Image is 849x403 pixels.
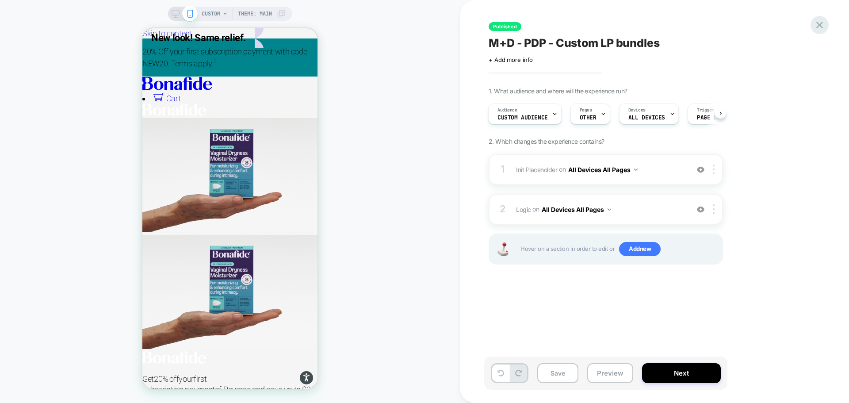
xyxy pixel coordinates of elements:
[489,22,521,31] span: Published
[520,242,718,256] span: Hover on a section in order to edit or
[713,204,715,214] img: close
[516,165,557,173] span: Init Placeholder
[634,169,638,171] img: down arrow
[11,346,26,355] span: 20%
[697,115,727,121] span: Page Load
[628,107,646,113] span: Devices
[628,115,665,121] span: ALL DEVICES
[516,205,531,213] span: Logic
[697,206,704,213] img: crossed eye
[697,166,704,173] img: crossed eye
[580,115,597,121] span: OTHER
[489,87,627,95] span: 1. What audience and where will the experience run?
[494,242,512,256] img: Joystick
[537,363,578,383] button: Save
[580,107,592,113] span: Pages
[497,115,548,121] span: Custom Audience
[498,200,507,218] div: 2
[27,346,36,355] span: off
[559,164,566,175] span: on
[619,242,661,256] span: Add new
[497,107,517,113] span: Audience
[532,203,539,215] span: on
[489,36,660,50] span: M+D - PDP - Custom LP bundles
[11,65,38,75] a: Cart
[642,363,721,383] button: Next
[202,7,220,21] span: CUSTOM
[498,161,507,178] div: 1
[71,29,74,37] sup: †
[24,65,38,75] span: Cart
[489,56,533,63] span: + Add more info
[697,107,714,113] span: Trigger
[587,363,633,383] button: Preview
[542,203,611,216] button: All Devices All Pages
[713,165,715,174] img: close
[238,7,272,21] span: Theme: MAIN
[489,138,604,145] span: 2. Which changes the experience contains?
[568,163,638,176] button: All Devices All Pages
[608,208,611,211] img: down arrow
